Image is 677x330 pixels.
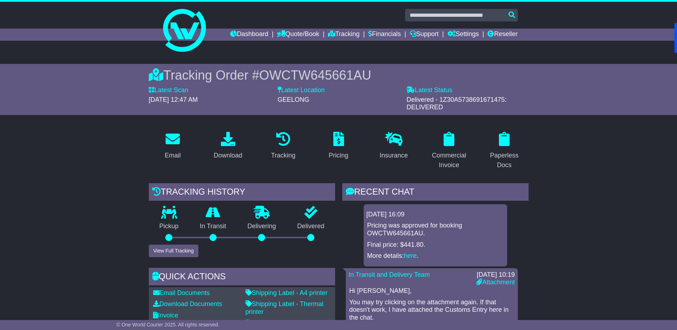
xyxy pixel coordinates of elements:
div: [DATE] 10:19 [476,271,515,279]
p: Pickup [149,222,190,230]
p: Hi [PERSON_NAME], [349,287,514,295]
a: Support [410,29,439,41]
div: Tracking Order # [149,67,529,83]
p: Pricing was approved for booking OWCTW645661AU. [367,222,504,237]
span: OWCTW645661AU [259,68,371,82]
p: In Transit [189,222,237,230]
span: GEELONG [278,96,309,103]
div: Download [214,151,242,160]
div: Insurance [380,151,408,160]
div: Pricing [329,151,348,160]
a: Invoice [153,312,178,319]
a: Email Documents [153,289,210,296]
div: Tracking history [149,183,335,202]
span: [DATE] 12:47 AM [149,96,198,103]
div: Email [165,151,181,160]
a: Download Documents [153,300,222,307]
label: Latest Location [278,86,325,94]
label: Latest Scan [149,86,188,94]
a: Tracking [328,29,359,41]
div: RECENT CHAT [342,183,529,202]
p: Delivered [287,222,335,230]
a: Pricing [324,129,353,163]
div: Tracking [271,151,295,160]
a: Tracking [266,129,300,163]
p: More details: . [367,252,504,260]
div: Quick Actions [149,268,335,287]
span: Delivered - 1Z30A5738691671475: DELIVERED [406,96,506,111]
span: © One World Courier 2025. All rights reserved. [116,322,219,327]
a: Shipping Label - Thermal printer [246,300,324,315]
div: Commercial Invoice [430,151,469,170]
a: Dashboard [230,29,268,41]
a: Paperless Docs [480,129,529,172]
a: Insurance [375,129,413,163]
a: Shipping Label - A4 printer [246,289,328,296]
p: You may try clicking on the attachment again. If that doesn't work, I have attached the Customs E... [349,299,514,322]
div: Paperless Docs [485,151,524,170]
button: View Full Tracking [149,245,198,257]
p: Final price: $441.80. [367,241,504,249]
a: Quote/Book [277,29,319,41]
a: Attachment [476,279,515,286]
a: Download [209,129,247,163]
a: Commercial Invoice [425,129,473,172]
a: Email [160,129,185,163]
a: Original Address Label [246,320,315,327]
a: In Transit and Delivery Team [349,271,430,278]
label: Latest Status [406,86,452,94]
a: Financials [368,29,401,41]
p: Delivering [237,222,287,230]
a: here [404,252,417,259]
div: [DATE] 16:09 [367,211,504,219]
a: Reseller [487,29,517,41]
a: Settings [448,29,479,41]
